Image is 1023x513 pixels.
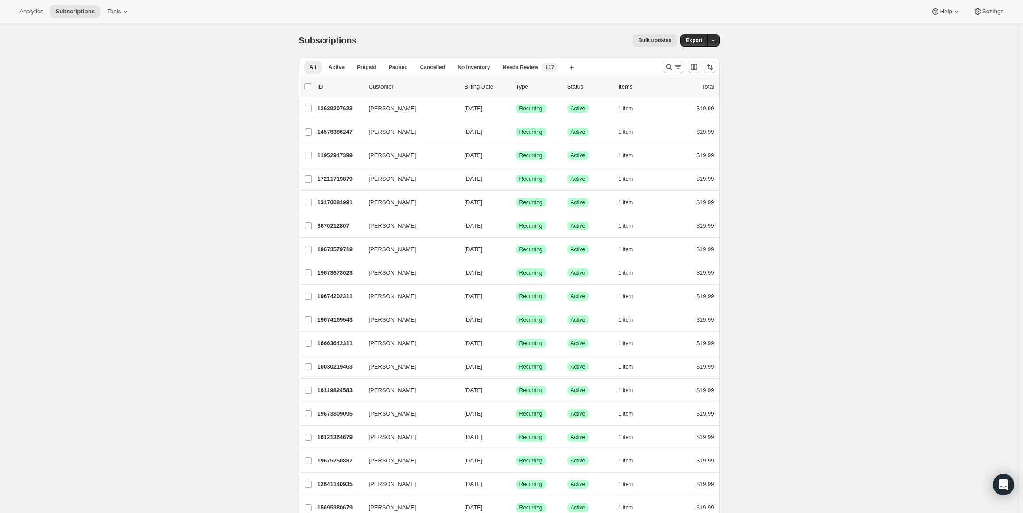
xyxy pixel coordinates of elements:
[465,434,483,440] span: [DATE]
[638,37,671,44] span: Bulk updates
[465,316,483,323] span: [DATE]
[519,128,542,136] span: Recurring
[619,290,643,303] button: 1 item
[519,434,542,441] span: Recurring
[369,151,416,160] span: [PERSON_NAME]
[697,457,714,464] span: $19.99
[619,384,643,396] button: 1 item
[619,126,643,138] button: 1 item
[318,267,714,279] div: 19673678023[PERSON_NAME][DATE]SuccessRecurringSuccessActive1 item$19.99
[619,105,633,112] span: 1 item
[318,173,714,185] div: 17211719879[PERSON_NAME][DATE]SuccessRecurringSuccessActive1 item$19.99
[619,149,643,162] button: 1 item
[318,362,362,371] p: 10030219463
[519,387,542,394] span: Recurring
[697,152,714,159] span: $19.99
[465,175,483,182] span: [DATE]
[571,410,585,417] span: Active
[697,434,714,440] span: $19.99
[619,152,633,159] span: 1 item
[571,269,585,276] span: Active
[519,340,542,347] span: Recurring
[369,222,416,230] span: [PERSON_NAME]
[318,290,714,303] div: 19674202311[PERSON_NAME][DATE]SuccessRecurringSuccessActive1 item$19.99
[318,314,714,326] div: 19674169543[PERSON_NAME][DATE]SuccessRecurringSuccessActive1 item$19.99
[369,362,416,371] span: [PERSON_NAME]
[697,504,714,511] span: $19.99
[545,64,554,71] span: 117
[519,316,542,323] span: Recurring
[619,434,633,441] span: 1 item
[364,454,452,468] button: [PERSON_NAME]
[369,82,457,91] p: Customer
[697,246,714,253] span: $19.99
[619,199,633,206] span: 1 item
[318,337,714,350] div: 16663642311[PERSON_NAME][DATE]SuccessRecurringSuccessActive1 item$19.99
[318,456,362,465] p: 19675250887
[19,8,43,15] span: Analytics
[697,199,714,206] span: $19.99
[369,503,416,512] span: [PERSON_NAME]
[619,196,643,209] button: 1 item
[318,361,714,373] div: 10030219463[PERSON_NAME][DATE]SuccessRecurringSuccessActive1 item$19.99
[369,128,416,136] span: [PERSON_NAME]
[619,481,633,488] span: 1 item
[619,410,633,417] span: 1 item
[364,383,452,397] button: [PERSON_NAME]
[619,243,643,256] button: 1 item
[571,105,585,112] span: Active
[465,269,483,276] span: [DATE]
[318,149,714,162] div: 11952947399[PERSON_NAME][DATE]SuccessRecurringSuccessActive1 item$19.99
[567,82,612,91] p: Status
[519,293,542,300] span: Recurring
[619,387,633,394] span: 1 item
[686,37,702,44] span: Export
[571,246,585,253] span: Active
[102,5,135,18] button: Tools
[318,339,362,348] p: 16663642311
[519,504,542,511] span: Recurring
[465,410,483,417] span: [DATE]
[369,268,416,277] span: [PERSON_NAME]
[465,504,483,511] span: [DATE]
[663,61,684,73] button: Search and filter results
[519,457,542,464] span: Recurring
[14,5,48,18] button: Analytics
[619,314,643,326] button: 1 item
[697,269,714,276] span: $19.99
[318,503,362,512] p: 15695380679
[565,61,579,74] button: Create new view
[465,387,483,393] span: [DATE]
[318,198,362,207] p: 13170081991
[318,480,362,489] p: 12641140935
[619,455,643,467] button: 1 item
[457,64,490,71] span: No inventory
[318,151,362,160] p: 11952947399
[697,175,714,182] span: $19.99
[318,408,714,420] div: 19673809095[PERSON_NAME][DATE]SuccessRecurringSuccessActive1 item$19.99
[680,34,708,47] button: Export
[519,269,542,276] span: Recurring
[926,5,966,18] button: Help
[369,104,416,113] span: [PERSON_NAME]
[364,266,452,280] button: [PERSON_NAME]
[519,175,542,183] span: Recurring
[697,387,714,393] span: $19.99
[369,245,416,254] span: [PERSON_NAME]
[619,222,633,229] span: 1 item
[571,504,585,511] span: Active
[318,104,362,113] p: 12639207623
[571,293,585,300] span: Active
[619,246,633,253] span: 1 item
[318,222,362,230] p: 3670212807
[465,222,483,229] span: [DATE]
[364,313,452,327] button: [PERSON_NAME]
[982,8,1004,15] span: Settings
[369,456,416,465] span: [PERSON_NAME]
[318,384,714,396] div: 16119824583[PERSON_NAME][DATE]SuccessRecurringSuccessActive1 item$19.99
[465,128,483,135] span: [DATE]
[369,198,416,207] span: [PERSON_NAME]
[369,339,416,348] span: [PERSON_NAME]
[697,481,714,487] span: $19.99
[465,105,483,112] span: [DATE]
